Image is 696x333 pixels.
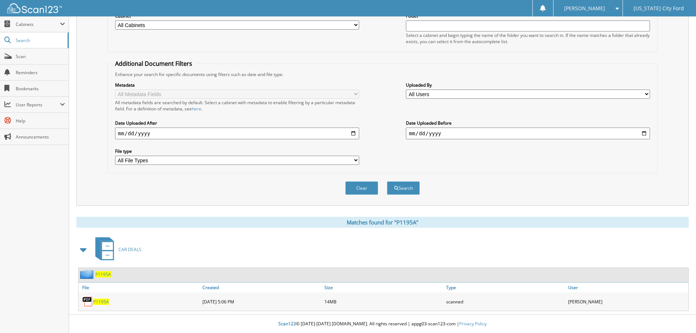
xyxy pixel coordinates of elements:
legend: Additional Document Filters [111,60,196,68]
label: File type [115,148,359,154]
div: Select a cabinet and begin typing the name of the folder you want to search in. If the name match... [406,32,650,45]
button: Search [387,181,420,195]
div: © [DATE]-[DATE] [DOMAIN_NAME]. All rights reserved | appg03-scan123-com | [69,315,696,333]
a: here [192,106,201,112]
a: Privacy Policy [459,321,487,327]
label: Metadata [115,82,359,88]
span: Scan123 [278,321,296,327]
a: Size [323,283,445,292]
a: P1195A [95,271,111,277]
a: Created [201,283,323,292]
a: File [79,283,201,292]
span: Cabinets [16,21,60,27]
label: Date Uploaded Before [406,120,650,126]
label: Date Uploaded After [115,120,359,126]
span: [PERSON_NAME] [564,6,605,11]
span: Scan [16,53,65,60]
div: scanned [444,294,566,309]
a: User [566,283,688,292]
div: Enhance your search for specific documents using filters such as date and file type. [111,71,654,77]
span: Announcements [16,134,65,140]
img: folder2.png [80,270,95,279]
div: [PERSON_NAME] [566,294,688,309]
div: Matches found for "P1195A" [76,217,689,228]
div: [DATE] 5:06 PM [201,294,323,309]
button: Clear [345,181,378,195]
span: CAR DEALS [118,246,141,253]
span: Reminders [16,69,65,76]
span: User Reports [16,102,60,108]
a: Type [444,283,566,292]
span: [US_STATE] City Ford [634,6,684,11]
label: Uploaded By [406,82,650,88]
iframe: Chat Widget [659,298,696,333]
input: start [115,128,359,139]
input: end [406,128,650,139]
img: PDF.png [82,296,93,307]
a: CAR DEALS [91,235,141,264]
a: P1195A [93,299,109,305]
div: All metadata fields are searched by default. Select a cabinet with metadata to enable filtering b... [115,99,359,112]
span: Search [16,37,64,43]
img: scan123-logo-white.svg [7,3,62,13]
span: Help [16,118,65,124]
div: 14MB [323,294,445,309]
span: Bookmarks [16,86,65,92]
